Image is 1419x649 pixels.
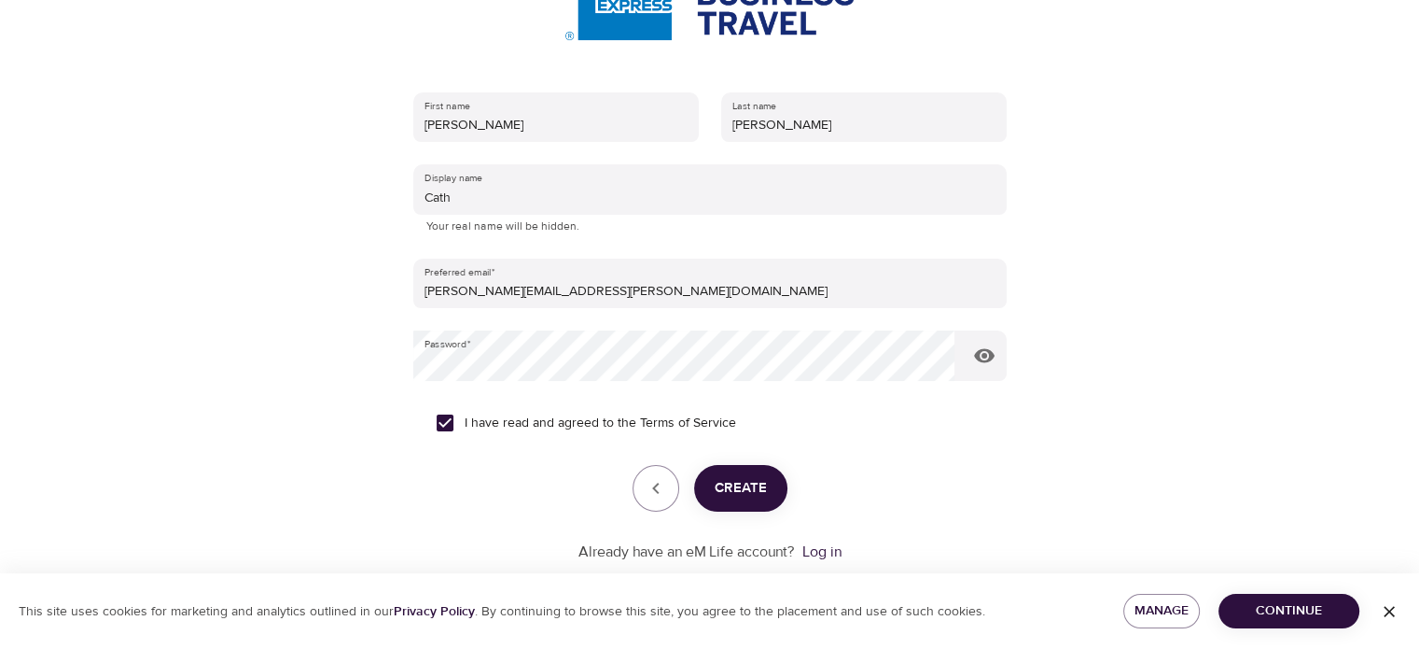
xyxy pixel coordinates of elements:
[715,476,767,501] span: Create
[640,414,736,433] a: Terms of Service
[1218,594,1359,628] button: Continue
[394,603,475,620] a: Privacy Policy
[802,543,842,561] a: Log in
[1233,600,1344,623] span: Continue
[578,542,795,563] p: Already have an eM Life account?
[694,465,787,512] button: Create
[426,218,994,236] p: Your real name will be hidden.
[1123,594,1201,628] button: Manage
[465,414,736,433] span: I have read and agreed to the
[1138,600,1186,623] span: Manage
